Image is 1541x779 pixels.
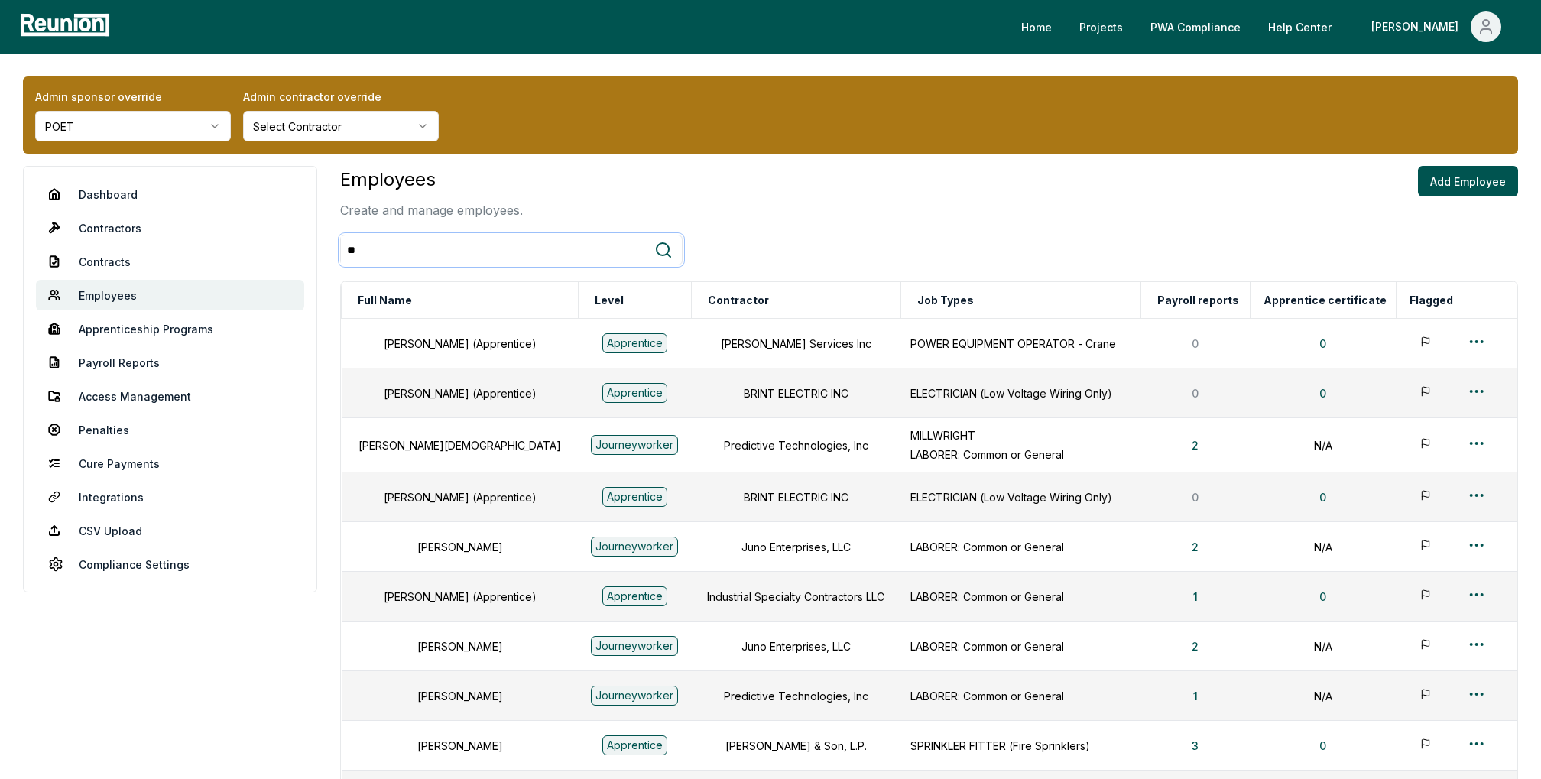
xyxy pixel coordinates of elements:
a: Apprenticeship Programs [36,313,304,344]
td: [PERSON_NAME] Services Inc [691,319,900,368]
button: Payroll reports [1154,285,1242,316]
h3: Employees [340,166,523,193]
button: 0 [1307,482,1338,512]
td: [PERSON_NAME] [342,721,579,771]
button: 0 [1307,378,1338,408]
th: Apprentice certificate [1250,282,1397,319]
a: Access Management [36,381,304,411]
td: [PERSON_NAME] & Son, L.P. [691,721,900,771]
a: Cure Payments [36,448,304,479]
p: ELECTRICIAN (Low Voltage Wiring Only) [910,385,1132,401]
td: [PERSON_NAME] (Apprentice) [342,368,579,418]
div: Apprentice [602,383,667,403]
td: [PERSON_NAME] [342,671,579,721]
button: 0 [1307,730,1338,761]
td: [PERSON_NAME] [342,522,579,572]
a: PWA Compliance [1138,11,1253,42]
div: Journeyworker [591,686,678,706]
td: BRINT ELECTRIC INC [691,472,900,522]
a: Penalties [36,414,304,445]
td: Predictive Technologies, Inc [691,418,900,472]
button: 0 [1307,581,1338,612]
a: Dashboard [36,179,304,209]
p: LABORER: Common or General [910,446,1132,463]
div: Apprentice [602,333,667,353]
a: Help Center [1256,11,1344,42]
td: N/A [1250,622,1397,671]
button: 2 [1179,531,1211,562]
td: N/A [1250,671,1397,721]
p: SPRINKLER FITTER (Fire Sprinklers) [910,738,1132,754]
div: Journeyworker [591,537,678,557]
nav: Main [1009,11,1526,42]
button: Contractor [705,285,772,316]
a: Payroll Reports [36,347,304,378]
a: Contracts [36,246,304,277]
td: Juno Enterprises, LLC [691,622,900,671]
td: BRINT ELECTRIC INC [691,368,900,418]
button: 2 [1179,430,1211,460]
div: Journeyworker [591,636,678,656]
td: [PERSON_NAME][DEMOGRAPHIC_DATA] [342,418,579,472]
a: Contractors [36,213,304,243]
p: MILLWRIGHT [910,427,1132,443]
p: Create and manage employees. [340,201,523,219]
p: LABORER: Common or General [910,539,1132,555]
p: POWER EQUIPMENT OPERATOR - Crane [910,336,1132,352]
div: Apprentice [602,586,667,606]
a: Home [1009,11,1064,42]
button: Full Name [355,285,415,316]
label: Admin contractor override [243,89,439,105]
td: Industrial Specialty Contractors LLC [691,572,900,622]
td: N/A [1250,522,1397,572]
p: LABORER: Common or General [910,638,1132,654]
button: Add Employee [1418,166,1518,196]
button: 3 [1179,730,1211,761]
div: [PERSON_NAME] [1371,11,1465,42]
td: [PERSON_NAME] [342,622,579,671]
a: Employees [36,280,304,310]
td: Juno Enterprises, LLC [691,522,900,572]
a: Projects [1067,11,1135,42]
p: LABORER: Common or General [910,589,1132,605]
button: 1 [1181,581,1210,612]
td: [PERSON_NAME] (Apprentice) [342,319,579,368]
th: Flagged [1397,282,1458,319]
td: Predictive Technologies, Inc [691,671,900,721]
td: N/A [1250,418,1397,472]
td: [PERSON_NAME] (Apprentice) [342,472,579,522]
button: 2 [1179,631,1211,661]
td: [PERSON_NAME] (Apprentice) [342,572,579,622]
p: ELECTRICIAN (Low Voltage Wiring Only) [910,489,1132,505]
div: Journeyworker [591,435,678,455]
button: 1 [1181,680,1210,711]
button: Job Types [914,285,977,316]
button: Level [592,285,627,316]
a: Compliance Settings [36,549,304,579]
a: CSV Upload [36,515,304,546]
button: [PERSON_NAME] [1359,11,1513,42]
div: Apprentice [602,487,667,507]
label: Admin sponsor override [35,89,231,105]
a: Integrations [36,482,304,512]
button: 0 [1307,328,1338,359]
div: Apprentice [602,735,667,755]
p: LABORER: Common or General [910,688,1132,704]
